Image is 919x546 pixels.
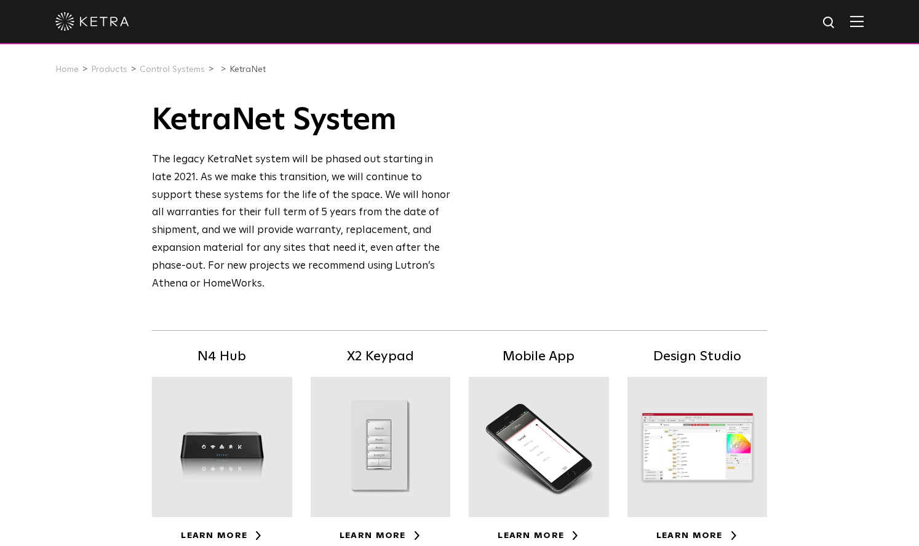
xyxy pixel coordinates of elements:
div: The legacy KetraNet system will be phased out starting in late 2021. As we make this transition, ... [152,151,452,293]
a: Learn More [498,531,579,540]
a: Home [55,65,79,74]
a: Learn More [340,531,421,540]
img: search icon [822,15,837,31]
a: Control Systems [140,65,205,74]
h5: X2 Keypad [311,346,451,368]
a: Learn More [181,531,263,540]
h5: Design Studio [627,346,768,368]
img: ketra-logo-2019-white [55,12,129,31]
h5: Mobile App [469,346,609,368]
a: Products [91,65,127,74]
h5: N4 Hub [152,346,292,368]
h1: KetraNet System [152,102,452,139]
a: KetraNet [229,65,266,74]
img: Hamburger%20Nav.svg [850,15,864,27]
a: Learn More [656,531,738,540]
